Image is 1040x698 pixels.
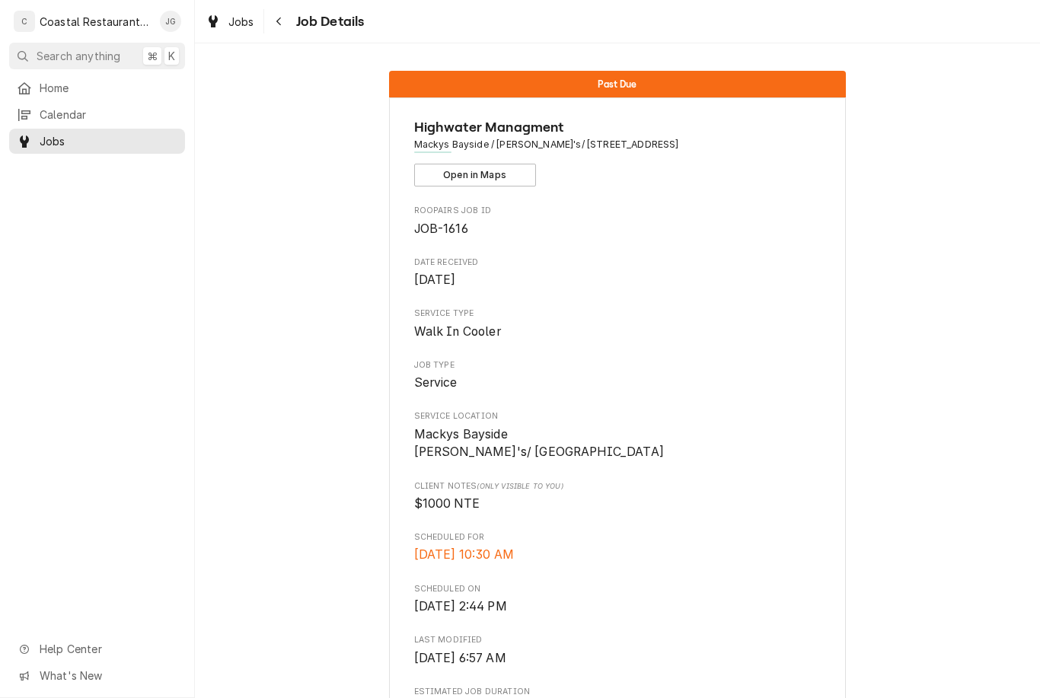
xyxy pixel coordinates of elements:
[9,75,185,100] a: Home
[414,649,821,668] span: Last Modified
[9,636,185,661] a: Go to Help Center
[414,686,821,698] span: Estimated Job Duration
[228,14,254,30] span: Jobs
[40,668,176,684] span: What's New
[414,651,506,665] span: [DATE] 6:57 AM
[414,273,456,287] span: [DATE]
[414,410,821,422] span: Service Location
[414,634,821,646] span: Last Modified
[414,531,821,564] div: Scheduled For
[477,482,563,490] span: (Only Visible to You)
[414,359,821,371] span: Job Type
[414,220,821,238] span: Roopairs Job ID
[414,425,821,461] span: Service Location
[414,410,821,461] div: Service Location
[414,496,480,511] span: $1000 NTE
[414,599,507,614] span: [DATE] 2:44 PM
[414,359,821,392] div: Job Type
[40,107,177,123] span: Calendar
[414,271,821,289] span: Date Received
[598,79,636,89] span: Past Due
[9,43,185,69] button: Search anything⌘K
[414,375,458,390] span: Service
[40,80,177,96] span: Home
[414,117,821,186] div: Client Information
[414,164,536,186] button: Open in Maps
[160,11,181,32] div: JG
[414,547,514,562] span: [DATE] 10:30 AM
[414,222,468,236] span: JOB-1616
[40,641,176,657] span: Help Center
[414,138,821,151] span: Address
[40,133,177,149] span: Jobs
[414,308,821,340] div: Service Type
[40,14,152,30] div: Coastal Restaurant Repair
[414,257,821,269] span: Date Received
[160,11,181,32] div: James Gatton's Avatar
[414,205,821,217] span: Roopairs Job ID
[199,9,260,34] a: Jobs
[414,257,821,289] div: Date Received
[147,48,158,64] span: ⌘
[414,117,821,138] span: Name
[414,583,821,595] span: Scheduled On
[414,583,821,616] div: Scheduled On
[292,11,365,32] span: Job Details
[414,205,821,237] div: Roopairs Job ID
[168,48,175,64] span: K
[414,634,821,667] div: Last Modified
[414,598,821,616] span: Scheduled On
[9,102,185,127] a: Calendar
[9,129,185,154] a: Jobs
[414,324,501,339] span: Walk In Cooler
[414,374,821,392] span: Job Type
[414,495,821,513] span: [object Object]
[414,480,821,513] div: [object Object]
[9,663,185,688] a: Go to What's New
[389,71,846,97] div: Status
[414,546,821,564] span: Scheduled For
[37,48,120,64] span: Search anything
[267,9,292,33] button: Navigate back
[414,323,821,341] span: Service Type
[14,11,35,32] div: C
[414,480,821,492] span: Client Notes
[414,427,664,460] span: Mackys Bayside [PERSON_NAME]'s/ [GEOGRAPHIC_DATA]
[414,308,821,320] span: Service Type
[414,531,821,543] span: Scheduled For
